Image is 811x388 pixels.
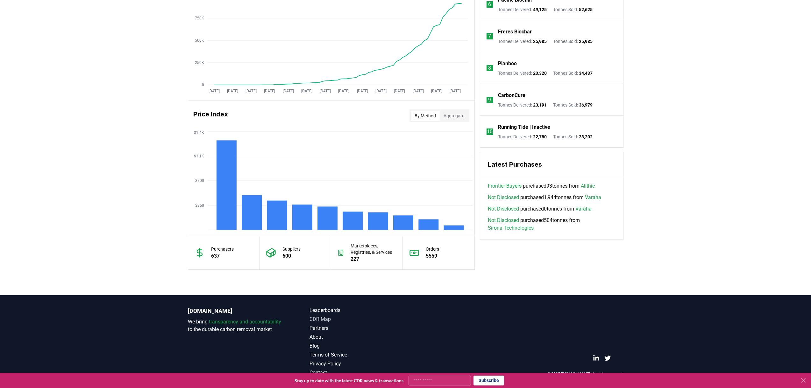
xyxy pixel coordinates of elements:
h3: Price Index [193,109,228,122]
p: Tonnes Sold : [553,6,593,13]
p: 227 [351,255,396,263]
tspan: [DATE] [320,89,331,93]
tspan: $1.1K [194,154,204,158]
tspan: [DATE] [338,89,349,93]
a: Leaderboards [309,307,406,314]
a: Alithic [581,182,595,190]
a: Freres Biochar [498,28,532,36]
span: purchased 93 tonnes from [488,182,595,190]
p: Tonnes Delivered : [498,38,547,45]
span: 52,625 [579,7,593,12]
p: Tonnes Delivered : [498,134,547,140]
tspan: $700 [195,178,204,183]
tspan: [DATE] [412,89,423,93]
a: Partners [309,324,406,332]
span: 22,780 [533,134,547,139]
a: Privacy Policy [309,360,406,368]
tspan: 500K [195,38,204,43]
p: 7 [488,32,491,40]
a: Not Disclosed [488,217,519,224]
a: Terms of Service [309,351,406,359]
span: 49,125 [533,7,547,12]
p: Tonnes Delivered : [498,102,547,108]
p: 5559 [426,252,439,260]
p: Tonnes Sold : [553,102,593,108]
a: CarbonCure [498,92,525,99]
p: 637 [211,252,234,260]
p: 10 [487,128,493,135]
p: Orders [426,246,439,252]
p: 8 [488,64,491,72]
tspan: [DATE] [431,89,442,93]
p: 9 [488,96,491,104]
p: Tonnes Delivered : [498,6,547,13]
h3: Latest Purchases [488,160,615,169]
tspan: 750K [195,16,204,20]
span: 23,320 [533,71,547,76]
p: Tonnes Sold : [553,134,593,140]
tspan: $1.4K [194,130,204,135]
tspan: [DATE] [227,89,238,93]
span: 25,985 [579,39,593,44]
p: [DOMAIN_NAME] [188,307,284,315]
span: 25,985 [533,39,547,44]
p: Tonnes Sold : [553,70,593,76]
span: 28,202 [579,134,593,139]
tspan: $350 [195,203,204,208]
tspan: [DATE] [450,89,461,93]
p: Purchasers [211,246,234,252]
a: Not Disclosed [488,194,519,201]
tspan: [DATE] [375,89,386,93]
tspan: [DATE] [208,89,219,93]
tspan: [DATE] [245,89,257,93]
tspan: [DATE] [357,89,368,93]
button: Aggregate [440,111,468,121]
span: 23,191 [533,102,547,107]
span: purchased 1,944 tonnes from [488,194,601,201]
span: purchased 0 tonnes from [488,205,592,213]
tspan: 0 [202,83,204,87]
p: Tonnes Sold : [553,38,593,45]
a: LinkedIn [593,355,599,361]
tspan: [DATE] [282,89,294,93]
p: Suppliers [282,246,301,252]
tspan: 250K [195,60,204,65]
p: Marketplaces, Registries, & Services [351,243,396,255]
a: Frontier Buyers [488,182,522,190]
tspan: [DATE] [301,89,312,93]
span: 36,979 [579,102,593,107]
span: purchased 504 tonnes from [488,217,615,232]
a: CDR Map [309,315,406,323]
a: Contact [309,369,406,377]
a: Not Disclosed [488,205,519,213]
a: Varaha [575,205,592,213]
p: 6 [488,1,491,8]
p: © 2025 [DOMAIN_NAME]. All rights reserved. [547,371,623,377]
a: Varaha [585,194,601,201]
a: Running Tide | Inactive [498,123,550,131]
p: We bring to the durable carbon removal market [188,318,284,333]
p: 600 [282,252,301,260]
tspan: [DATE] [264,89,275,93]
a: Twitter [604,355,611,361]
span: 34,437 [579,71,593,76]
a: Planboo [498,60,517,67]
p: Tonnes Delivered : [498,70,547,76]
a: Sirona Technologies [488,224,534,232]
button: By Method [411,111,440,121]
a: Blog [309,342,406,350]
span: transparency and accountability [209,319,281,325]
a: About [309,333,406,341]
tspan: [DATE] [394,89,405,93]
